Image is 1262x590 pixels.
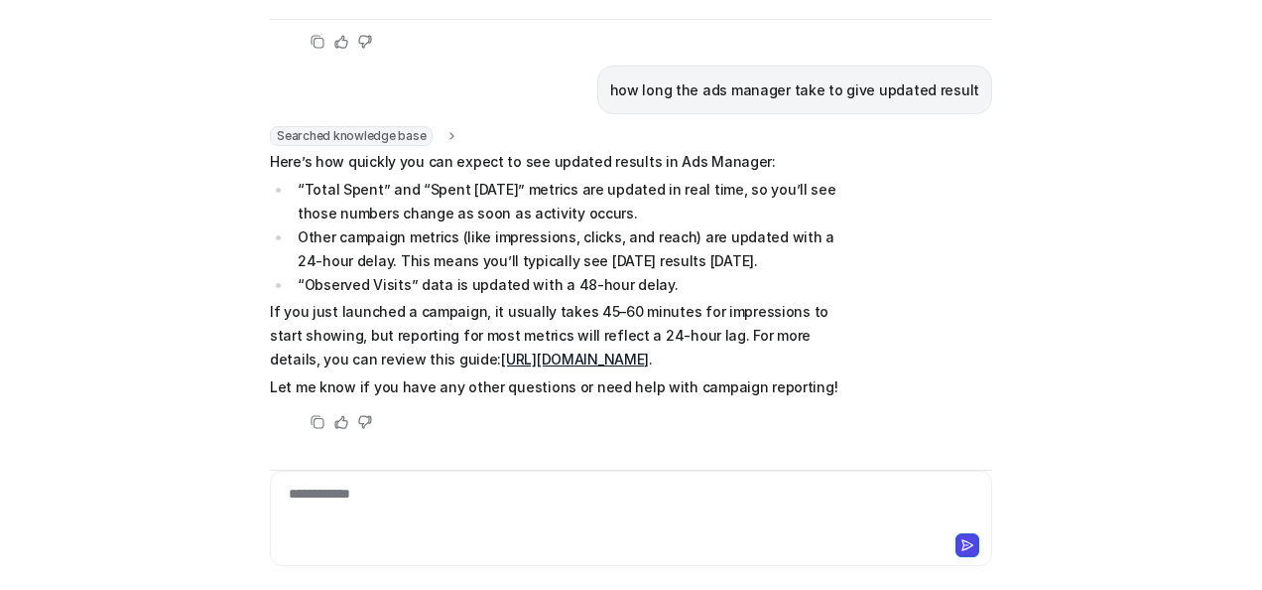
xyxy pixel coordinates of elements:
p: how long the ads manager take to give updated result [610,78,979,102]
li: “Total Spent” and “Spent [DATE]” metrics are updated in real time, so you’ll see those numbers ch... [292,178,850,225]
li: “Observed Visits” data is updated with a 48-hour delay. [292,273,850,297]
p: Let me know if you have any other questions or need help with campaign reporting! [270,375,850,399]
li: Other campaign metrics (like impressions, clicks, and reach) are updated with a 24-hour delay. Th... [292,225,850,273]
a: [URL][DOMAIN_NAME] [501,351,649,368]
p: Here’s how quickly you can expect to see updated results in Ads Manager: [270,150,850,174]
span: Searched knowledge base [270,126,433,146]
p: If you just launched a campaign, it usually takes 45–60 minutes for impressions to start showing,... [270,300,850,371]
